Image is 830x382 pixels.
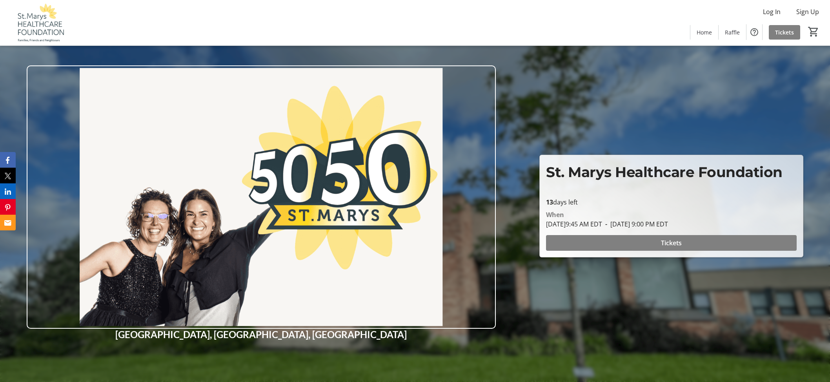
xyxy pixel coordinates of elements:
[546,197,797,207] p: days left
[546,163,783,181] span: St. Marys Healthcare Foundation
[546,220,602,228] span: [DATE] 9:45 AM EDT
[602,220,610,228] span: -
[690,25,718,40] a: Home
[757,5,787,18] button: Log In
[790,5,825,18] button: Sign Up
[769,25,800,40] a: Tickets
[115,329,407,340] strong: [GEOGRAPHIC_DATA], [GEOGRAPHIC_DATA], [GEOGRAPHIC_DATA]
[546,198,553,206] span: 13
[697,28,712,36] span: Home
[775,28,794,36] span: Tickets
[763,7,781,16] span: Log In
[546,235,797,251] button: Tickets
[546,210,564,219] div: When
[719,25,746,40] a: Raffle
[602,220,668,228] span: [DATE] 9:00 PM EDT
[725,28,740,36] span: Raffle
[796,7,819,16] span: Sign Up
[661,238,682,248] span: Tickets
[27,65,496,329] img: Campaign CTA Media Photo
[806,25,821,39] button: Cart
[5,3,75,42] img: St. Marys Healthcare Foundation's Logo
[746,24,762,40] button: Help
